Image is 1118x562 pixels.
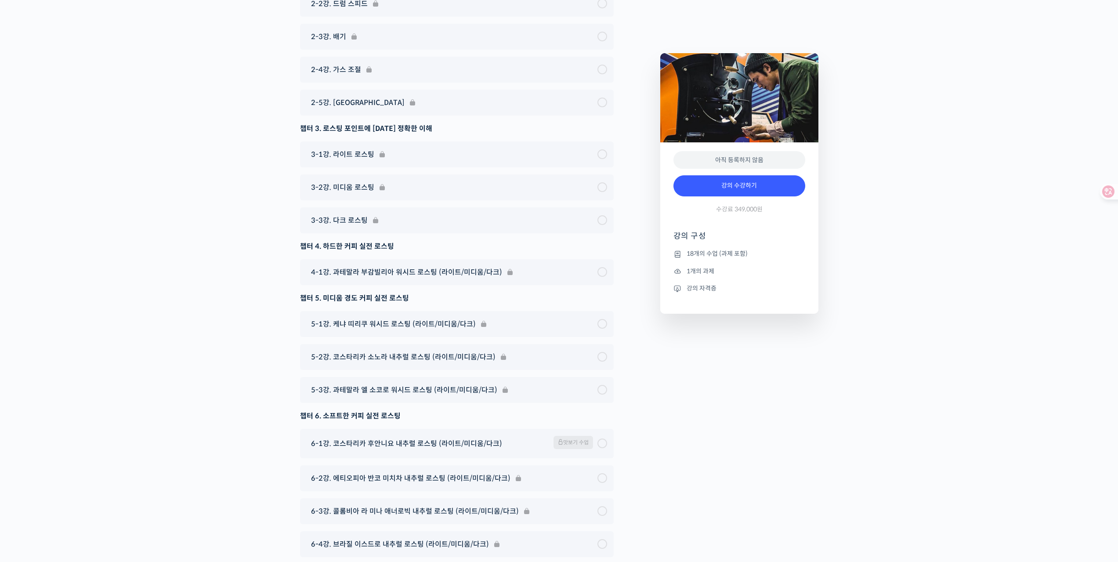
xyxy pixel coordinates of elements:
[28,292,33,299] span: 홈
[673,266,805,276] li: 1개의 과제
[554,436,593,449] span: 맛보기 수업
[307,436,607,451] a: 6-1강. 코스타리카 후안니요 내추럴 로스팅 (라이트/미디움/다크) 맛보기 수업
[716,205,763,214] span: 수강료 349,000원
[673,175,805,196] a: 강의 수강하기
[136,292,146,299] span: 설정
[3,279,58,301] a: 홈
[311,438,502,450] span: 6-1강. 코스타리카 후안니요 내추럴 로스팅 (라이트/미디움/다크)
[80,292,91,299] span: 대화
[300,292,614,304] div: 챕터 5. 미디움 경도 커피 실전 로스팅
[673,283,805,294] li: 강의 자격증
[673,231,805,248] h4: 강의 구성
[300,240,614,252] div: 챕터 4. 하드한 커피 실전 로스팅
[113,279,169,301] a: 설정
[673,151,805,169] div: 아직 등록하지 않음
[673,249,805,259] li: 18개의 수업 (과제 포함)
[300,410,614,422] div: 챕터 6. 소프트한 커피 실전 로스팅
[300,123,614,134] div: 챕터 3. 로스팅 포인트에 [DATE] 정확한 이해
[58,279,113,301] a: 대화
